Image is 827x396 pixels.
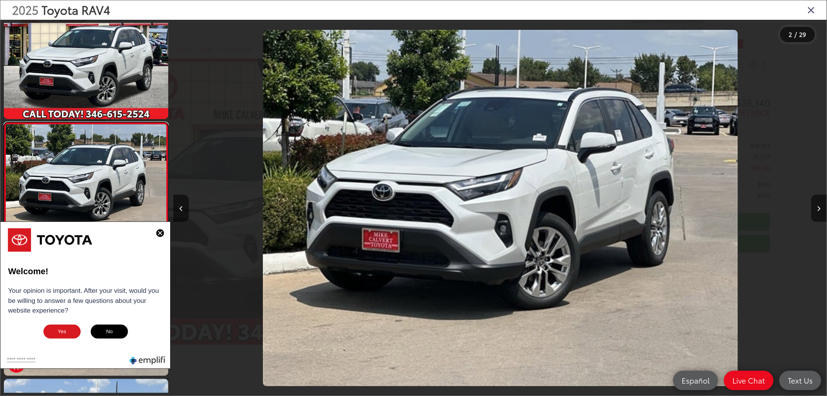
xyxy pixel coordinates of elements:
span: / [794,32,798,37]
a: Text Us [779,371,821,390]
img: 2025 Toyota RAV4 XLE Premium [4,125,168,247]
img: 2025 Toyota RAV4 XLE Premium [263,30,738,386]
a: Español [673,371,718,390]
span: Español [678,375,713,385]
i: Close gallery [807,5,815,15]
span: 2025 [12,1,38,18]
span: 29 [799,30,806,38]
button: Previous image [173,195,189,222]
span: Live Chat [729,375,769,385]
span: 2 [789,30,792,38]
span: Toyota RAV4 [41,1,110,18]
button: Next image [811,195,827,222]
span: Text Us [784,375,817,385]
a: Live Chat [724,371,773,390]
div: 2025 Toyota RAV4 XLE Premium 1 [174,30,827,386]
